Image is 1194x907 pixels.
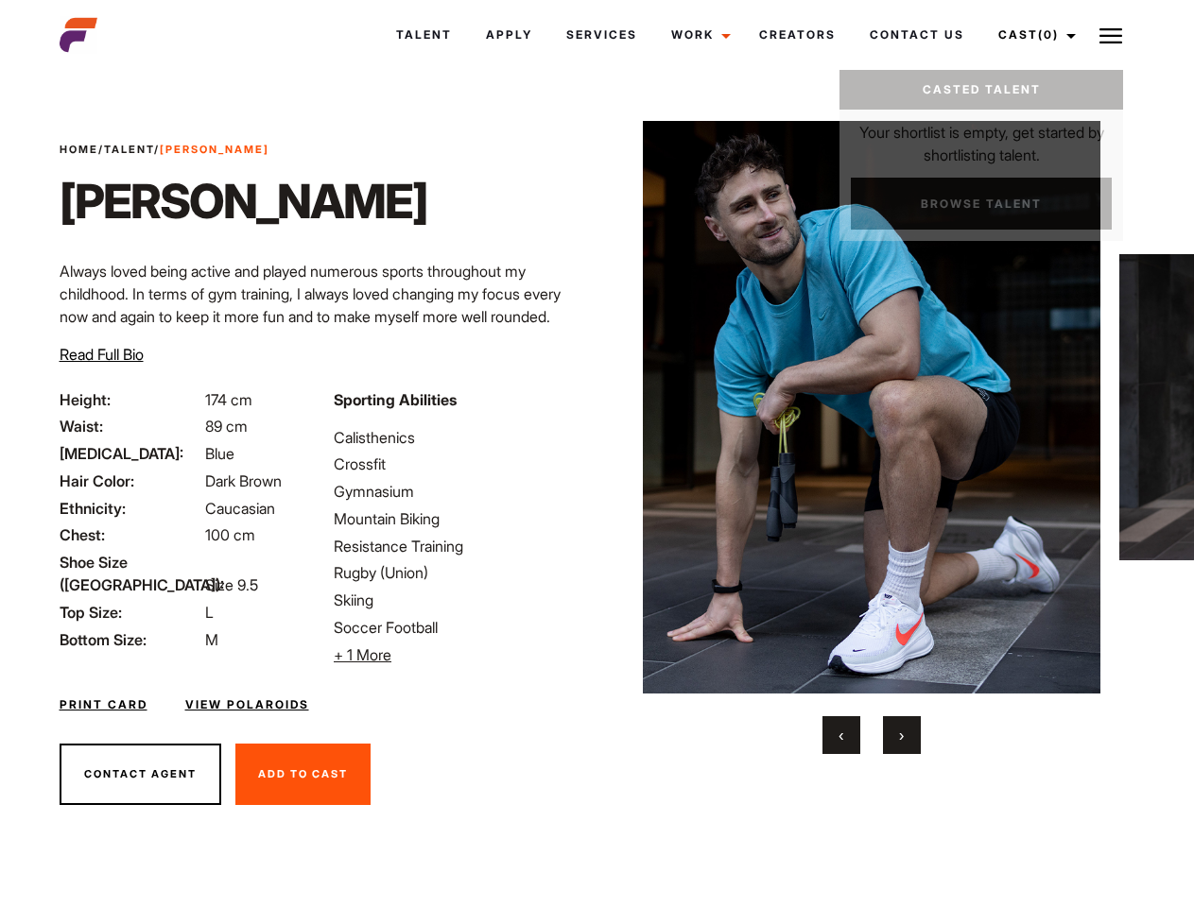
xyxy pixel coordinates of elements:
img: cropped-aefm-brand-fav-22-square.png [60,16,97,54]
span: [MEDICAL_DATA]: [60,442,201,465]
a: Home [60,143,98,156]
span: Top Size: [60,601,201,624]
span: Blue [205,444,234,463]
p: Always loved being active and played numerous sports throughout my childhood. In terms of gym tra... [60,260,586,441]
span: Waist: [60,415,201,437]
li: Mountain Biking [334,507,585,530]
strong: Sporting Abilities [334,390,457,409]
li: Skiing [334,589,585,611]
li: Rugby (Union) [334,561,585,584]
span: Size 9.5 [205,575,258,594]
span: 100 cm [205,525,255,544]
span: Shoe Size ([GEOGRAPHIC_DATA]): [60,551,201,596]
h1: [PERSON_NAME] [60,173,427,230]
a: Apply [469,9,549,60]
span: Height: [60,388,201,411]
a: Work [654,9,742,60]
li: Crossfit [334,453,585,475]
span: 174 cm [205,390,252,409]
button: Contact Agent [60,744,221,806]
a: Print Card [60,696,147,713]
li: Calisthenics [334,426,585,449]
span: Read Full Bio [60,345,144,364]
span: Ethnicity: [60,497,201,520]
a: Cast(0) [981,9,1087,60]
li: Resistance Training [334,535,585,557]
a: View Polaroids [185,696,309,713]
button: Read Full Bio [60,343,144,366]
span: Next [899,726,904,744]
p: Your shortlist is empty, get started by shortlisting talent. [839,110,1123,166]
span: Dark Brown [205,471,282,490]
span: Hair Color: [60,470,201,492]
strong: [PERSON_NAME] [160,143,269,156]
span: + 1 More [334,645,391,664]
span: Caucasian [205,499,275,518]
span: Chest: [60,523,201,546]
span: Bottom Size: [60,628,201,651]
img: Burger icon [1099,25,1122,47]
a: Contact Us [853,9,981,60]
span: Add To Cast [258,767,348,780]
button: Add To Cast [235,744,371,806]
a: Talent [379,9,469,60]
span: / / [60,142,269,158]
span: (0) [1038,27,1059,42]
span: M [205,630,218,649]
a: Services [549,9,654,60]
li: Soccer Football [334,616,585,639]
span: L [205,603,214,622]
a: Creators [742,9,853,60]
span: Previous [839,726,843,744]
a: Browse Talent [851,178,1112,230]
span: 89 cm [205,417,248,436]
li: Gymnasium [334,480,585,503]
a: Talent [104,143,154,156]
a: Casted Talent [839,70,1123,110]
